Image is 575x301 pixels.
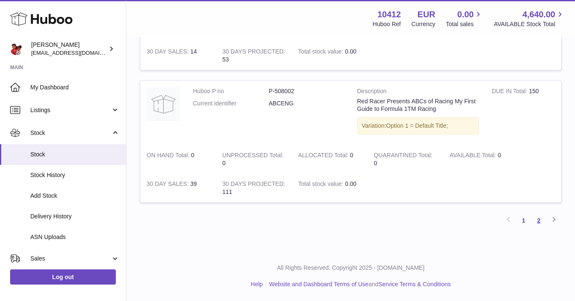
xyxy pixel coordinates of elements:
[31,41,107,57] div: [PERSON_NAME]
[298,48,345,57] strong: Total stock value
[345,180,356,187] span: 0.00
[412,20,436,28] div: Currency
[222,48,285,57] strong: 30 DAYS PROJECTED
[522,9,555,20] span: 4,640.00
[140,174,216,202] td: 39
[216,145,292,174] td: 0
[377,9,401,20] strong: 10412
[443,145,519,174] td: 0
[446,20,483,28] span: Total sales
[30,129,111,137] span: Stock
[373,20,401,28] div: Huboo Ref
[147,48,190,57] strong: 30 DAY SALES
[269,99,345,107] dd: ABCENG
[251,281,263,288] a: Help
[374,160,377,167] span: 0
[147,152,191,161] strong: ON HAND Total
[30,83,120,91] span: My Dashboard
[216,174,292,202] td: 111
[449,152,497,161] strong: AVAILABLE Total
[494,9,565,28] a: 4,640.00 AVAILABLE Stock Total
[292,145,368,174] td: 0
[494,20,565,28] span: AVAILABLE Stock Total
[357,87,479,97] strong: Description
[140,145,216,174] td: 0
[222,152,283,161] strong: UNPROCESSED Total
[357,117,479,134] div: Variation:
[266,280,451,288] li: and
[492,88,529,97] strong: DUE IN Total
[345,48,356,55] span: 0.00
[30,150,120,159] span: Stock
[30,212,120,220] span: Delivery History
[216,41,292,70] td: 53
[10,43,23,55] img: hello@redracerbooks.com
[531,213,546,228] a: 2
[485,81,561,145] td: 150
[457,9,474,20] span: 0.00
[30,192,120,200] span: Add Stock
[446,9,483,28] a: 0.00 Total sales
[357,97,479,113] div: Red Racer Presents ABCs of Racing My First Guide to Formula 1TM Racing
[140,41,216,70] td: 14
[298,180,345,189] strong: Total stock value
[269,87,345,95] dd: P-508002
[298,152,350,161] strong: ALLOCATED Total
[31,49,124,56] span: [EMAIL_ADDRESS][DOMAIN_NAME]
[269,281,369,288] a: Website and Dashboard Terms of Use
[30,233,120,241] span: ASN Uploads
[30,106,111,114] span: Listings
[30,171,120,179] span: Stock History
[386,122,448,129] span: Option 1 = Default Title;
[374,152,432,161] strong: QUARANTINED Total
[193,99,269,107] dt: Current identifier
[147,87,180,121] img: product image
[133,264,568,272] p: All Rights Reserved. Copyright 2025 - [DOMAIN_NAME]
[516,213,531,228] a: 1
[10,269,116,285] a: Log out
[222,180,285,189] strong: 30 DAYS PROJECTED
[30,255,111,263] span: Sales
[417,9,435,20] strong: EUR
[378,281,451,288] a: Service Terms & Conditions
[147,180,190,189] strong: 30 DAY SALES
[193,87,269,95] dt: Huboo P no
